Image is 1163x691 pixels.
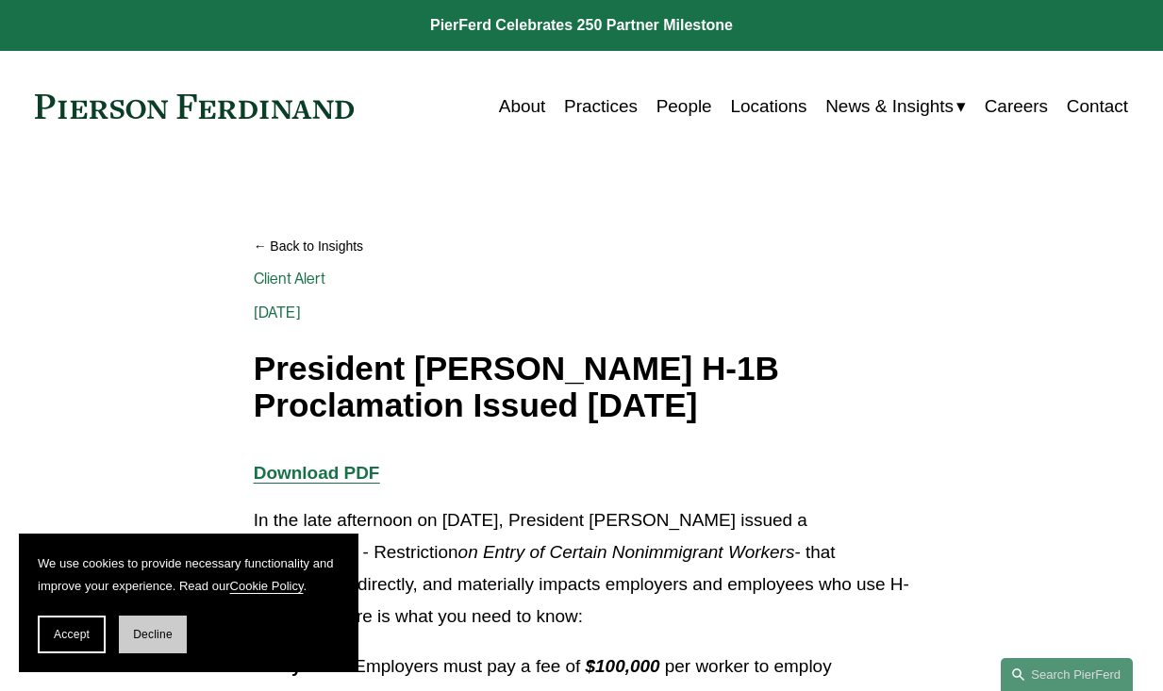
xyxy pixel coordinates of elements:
span: News & Insights [825,90,954,123]
em: $100,000 [586,656,660,676]
a: Careers [985,89,1048,124]
a: Practices [564,89,638,124]
a: Back to Insights [254,230,909,262]
a: About [499,89,546,124]
a: Download PDF [254,463,380,483]
button: Accept [38,616,106,653]
section: Cookie banner [19,534,358,672]
p: We use cookies to provide necessary functionality and improve your experience. Read our . [38,552,340,597]
em: on Entry of Certain Nonimmigrant Workers [458,542,795,562]
p: In the late afternoon on [DATE], President [PERSON_NAME] issued a Proclamation - Restriction - th... [254,504,909,633]
span: [DATE] [254,304,301,321]
h1: President [PERSON_NAME] H-1B Proclamation Issued [DATE] [254,351,909,423]
button: Decline [119,616,187,653]
span: Accept [54,628,90,641]
a: People [656,89,712,124]
a: Contact [1067,89,1128,124]
a: Search this site [1001,658,1133,691]
a: Client Alert [254,270,325,288]
a: Locations [730,89,806,124]
a: Cookie Policy [230,579,304,593]
span: Decline [133,628,173,641]
a: folder dropdown [825,89,966,124]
